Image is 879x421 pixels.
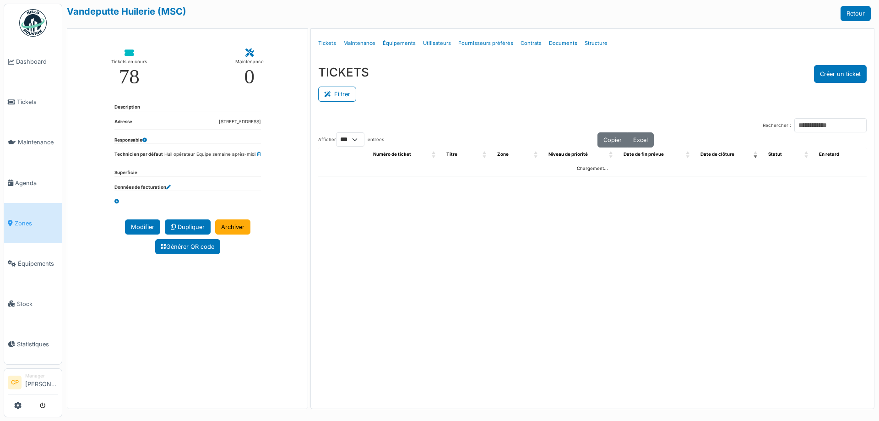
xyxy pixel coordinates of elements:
dd: [STREET_ADDRESS] [219,119,261,126]
a: Statistiques [4,324,62,364]
span: Zone [497,152,509,157]
a: Agenda [4,163,62,203]
a: Générer QR code [155,239,220,254]
span: Stock [17,300,58,308]
a: Stock [4,284,62,324]
span: Numéro de ticket [373,152,411,157]
span: Date de fin prévue: Activate to sort [686,148,691,162]
dd: Huil opérateur Equipe semaine après-midi [164,151,261,158]
span: Niveau de priorité: Activate to sort [609,148,614,162]
span: Numéro de ticket: Activate to sort [432,148,437,162]
dt: Superficie [114,169,137,176]
div: 78 [119,66,140,87]
span: Titre: Activate to sort [483,148,488,162]
span: Tickets [17,98,58,106]
span: Titre [446,152,457,157]
dt: Adresse [114,119,132,129]
span: Zones [15,219,58,228]
a: Équipements [4,243,62,284]
a: Maintenance 0 [228,42,271,94]
a: Archiver [215,219,250,235]
span: Date de clôture: Activate to remove sorting [754,148,759,162]
dt: Description [114,104,140,111]
a: CP Manager[PERSON_NAME] [8,372,58,394]
a: Tickets [315,33,340,54]
span: Statut: Activate to sort [804,148,810,162]
a: Tickets en cours 78 [104,42,154,94]
span: Maintenance [18,138,58,147]
label: Rechercher : [763,122,791,129]
dt: Données de facturation [114,184,171,191]
a: Dupliquer [165,219,211,235]
button: Filtrer [318,87,356,102]
span: Statut [768,152,782,157]
button: Créer un ticket [814,65,867,83]
a: Zones [4,203,62,243]
span: Niveau de priorité [548,152,588,157]
a: Structure [581,33,611,54]
a: Contrats [517,33,545,54]
div: Tickets en cours [111,57,147,66]
div: 0 [244,66,255,87]
a: Équipements [379,33,419,54]
a: Modifier [125,219,160,235]
label: Afficher entrées [318,132,384,147]
span: Équipements [18,259,58,268]
a: Documents [545,33,581,54]
span: Copier [603,137,622,143]
a: Fournisseurs préférés [455,33,517,54]
button: Excel [627,132,654,148]
div: Maintenance [235,57,264,66]
li: CP [8,376,22,389]
span: En retard [819,152,839,157]
td: Chargement... [318,162,867,176]
a: Retour [841,6,871,21]
span: Dashboard [16,57,58,66]
a: Maintenance [4,122,62,163]
div: Manager [25,372,58,379]
dt: Responsable [114,137,147,144]
a: Tickets [4,82,62,122]
span: Date de fin prévue [624,152,664,157]
select: Afficherentrées [336,132,364,147]
span: Excel [633,137,648,143]
span: Agenda [15,179,58,187]
button: Copier [597,132,628,148]
a: Maintenance [340,33,379,54]
span: Date de clôture [700,152,734,157]
span: Statistiques [17,340,58,349]
h3: TICKETS [318,65,369,79]
a: Vandeputte Huilerie (MSC) [67,6,186,17]
a: Utilisateurs [419,33,455,54]
img: Badge_color-CXgf-gQk.svg [19,9,47,37]
li: [PERSON_NAME] [25,372,58,392]
dt: Technicien par défaut [114,151,163,162]
span: Zone: Activate to sort [534,148,539,162]
a: Dashboard [4,42,62,82]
